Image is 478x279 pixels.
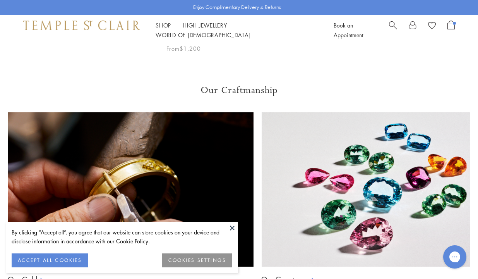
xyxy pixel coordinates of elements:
[439,243,470,271] iframe: Gorgias live chat messenger
[156,31,250,39] a: World of [DEMOGRAPHIC_DATA]World of [DEMOGRAPHIC_DATA]
[156,21,171,29] a: ShopShop
[166,44,201,53] span: From
[12,253,88,267] button: ACCEPT ALL COOKIES
[180,45,201,52] span: $1,200
[447,21,455,40] a: Open Shopping Bag
[183,21,227,29] a: High JewelleryHigh Jewellery
[12,228,232,246] div: By clicking “Accept all”, you agree that our website can store cookies on your device and disclos...
[8,84,470,96] h3: Our Craftmanship
[334,21,363,39] a: Book an Appointment
[389,21,397,40] a: Search
[193,3,281,11] p: Enjoy Complimentary Delivery & Returns
[428,21,436,32] a: View Wishlist
[162,253,232,267] button: COOKIES SETTINGS
[23,21,140,30] img: Temple St. Clair
[8,112,254,267] img: Ball Chains
[156,21,316,40] nav: Main navigation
